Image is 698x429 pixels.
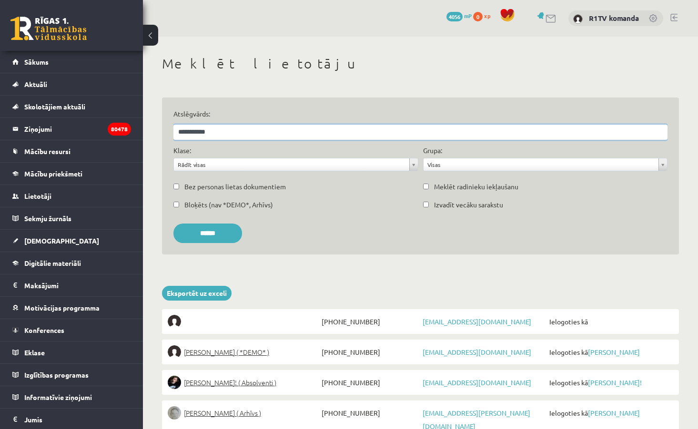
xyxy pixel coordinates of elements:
[12,386,131,408] a: Informatīvie ziņojumi
[427,158,655,171] span: Visas
[162,56,679,72] h1: Meklēt lietotāju
[12,96,131,117] a: Skolotājiem aktuāli
[24,348,45,357] span: Eklase
[24,169,82,178] span: Mācību priekšmeti
[24,393,92,401] span: Informatīvie ziņojumi
[588,409,640,417] a: [PERSON_NAME]
[12,207,131,229] a: Sekmju žurnāls
[547,406,673,419] span: Ielogoties kā
[423,317,531,326] a: [EMAIL_ADDRESS][DOMAIN_NAME]
[178,158,405,171] span: Rādīt visas
[464,12,472,19] span: mP
[24,214,71,223] span: Sekmju žurnāls
[24,259,81,267] span: Digitālie materiāli
[24,274,131,296] legend: Maksājumi
[162,286,232,301] a: Eksportēt uz exceli
[446,12,472,19] a: 4056 mP
[424,158,668,171] a: Visas
[108,123,131,136] i: 80478
[319,376,420,389] span: [PHONE_NUMBER]
[547,315,673,328] span: Ielogoties kā
[423,378,531,387] a: [EMAIL_ADDRESS][DOMAIN_NAME]
[12,163,131,185] a: Mācību priekšmeti
[547,345,673,359] span: Ielogoties kā
[423,348,531,356] a: [EMAIL_ADDRESS][DOMAIN_NAME]
[184,182,286,192] label: Bez personas lietas dokumentiem
[12,274,131,296] a: Maksājumi
[24,326,64,334] span: Konferences
[168,406,319,419] a: [PERSON_NAME] ( Arhīvs )
[473,12,483,21] span: 0
[589,13,639,23] a: R1TV komanda
[12,297,131,319] a: Motivācijas programma
[12,230,131,252] a: [DEMOGRAPHIC_DATA]
[12,118,131,140] a: Ziņojumi80478
[12,341,131,363] a: Eklase
[547,376,673,389] span: Ielogoties kā
[588,348,640,356] a: [PERSON_NAME]
[12,364,131,386] a: Izglītības programas
[423,146,442,156] label: Grupa:
[24,102,85,111] span: Skolotājiem aktuāli
[319,345,420,359] span: [PHONE_NUMBER]
[168,406,181,419] img: Lelde Braune
[168,376,319,389] a: [PERSON_NAME]! ( Absolventi )
[434,200,503,210] label: Izvadīt vecāku sarakstu
[446,12,463,21] span: 4056
[24,192,51,200] span: Lietotāji
[24,147,71,156] span: Mācību resursi
[24,58,49,66] span: Sākums
[24,370,89,379] span: Izglītības programas
[319,406,420,419] span: [PHONE_NUMBER]
[24,236,99,245] span: [DEMOGRAPHIC_DATA]
[319,315,420,328] span: [PHONE_NUMBER]
[12,252,131,274] a: Digitālie materiāli
[10,17,87,40] a: Rīgas 1. Tālmācības vidusskola
[184,406,261,419] span: [PERSON_NAME] ( Arhīvs )
[12,51,131,73] a: Sākums
[168,376,181,389] img: Sofija Anrio-Karlauska!
[184,345,269,359] span: [PERSON_NAME] ( *DEMO* )
[588,378,642,387] a: [PERSON_NAME]!
[168,345,319,359] a: [PERSON_NAME] ( *DEMO* )
[12,140,131,162] a: Mācību resursi
[184,200,273,210] label: Bloķēts (nav *DEMO*, Arhīvs)
[174,158,418,171] a: Rādīt visas
[12,185,131,207] a: Lietotāji
[473,12,495,19] a: 0 xp
[173,146,191,156] label: Klase:
[12,73,131,95] a: Aktuāli
[24,118,131,140] legend: Ziņojumi
[24,80,47,88] span: Aktuāli
[168,345,181,359] img: Elīna Elizabete Ancveriņa
[573,14,583,24] img: R1TV komanda
[12,319,131,341] a: Konferences
[434,182,518,192] label: Meklēt radinieku iekļaušanu
[484,12,490,19] span: xp
[24,303,100,312] span: Motivācijas programma
[184,376,276,389] span: [PERSON_NAME]! ( Absolventi )
[24,415,42,424] span: Jumis
[173,109,668,119] label: Atslēgvārds:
